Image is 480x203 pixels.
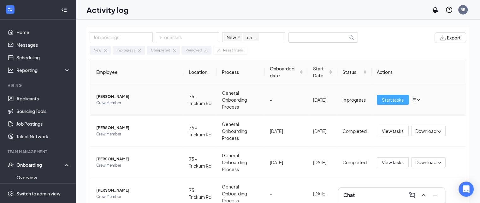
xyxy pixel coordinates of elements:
div: - [270,190,303,197]
a: Home [16,26,70,39]
th: Start Date [308,60,337,84]
div: Hiring [8,83,69,88]
svg: Collapse [61,7,67,13]
a: Sourcing Tools [16,105,70,117]
button: Export [435,32,466,43]
span: Onboarded date [270,65,298,79]
a: Applicants [16,92,70,105]
a: Messages [16,39,70,51]
button: Start tasks [377,95,409,105]
svg: Notifications [431,6,439,14]
span: Crew Member [96,131,179,137]
span: Start Date [313,65,328,79]
a: Talent Network [16,130,70,143]
th: Status [337,60,372,84]
div: [DATE] [313,96,332,103]
svg: Settings [8,190,14,197]
td: 75 - Trickum Rd [184,147,217,178]
div: Completed [342,128,367,134]
span: New [224,33,242,41]
span: Download [415,128,436,134]
button: Minimize [430,190,440,200]
div: Completed [151,47,170,53]
th: Onboarded date [265,60,308,84]
span: Export [447,35,461,40]
span: New [227,34,236,41]
span: View tasks [382,128,404,134]
td: General Onboarding Process [217,116,265,147]
span: [PERSON_NAME] [96,187,179,194]
a: Scheduling [16,51,70,64]
div: Team Management [8,149,69,154]
span: Download [415,159,436,166]
div: In progress [342,96,367,103]
span: + 3 ... [246,34,256,41]
button: ChevronUp [418,190,429,200]
div: Removed [186,47,202,53]
div: In progress [117,47,135,53]
div: [DATE] [270,128,303,134]
svg: UserCheck [8,162,14,168]
span: Crew Member [96,162,179,169]
div: [DATE] [313,128,332,134]
div: - [270,96,303,103]
span: [PERSON_NAME] [96,156,179,162]
div: Reset filters [223,47,243,53]
span: close [237,36,240,39]
div: Completed [342,159,367,166]
td: General Onboarding Process [217,147,265,178]
svg: Analysis [8,67,14,73]
th: Employee [90,60,184,84]
span: down [437,129,441,134]
a: Job Postings [16,117,70,130]
span: View tasks [382,159,404,166]
div: [DATE] [270,159,303,166]
div: RR [460,7,465,12]
div: Open Intercom Messenger [459,182,474,197]
span: down [416,98,421,102]
th: Location [184,60,217,84]
h3: Chat [343,192,355,199]
div: Switch to admin view [16,190,61,197]
svg: ComposeMessage [408,191,416,199]
span: Start tasks [382,96,404,103]
div: Reporting [16,67,71,73]
div: [DATE] [313,159,332,166]
span: [PERSON_NAME] [96,93,179,100]
td: General Onboarding Process [217,84,265,116]
div: Onboarding [16,162,65,168]
svg: MagnifyingGlass [349,35,354,40]
div: New [94,47,101,53]
button: ComposeMessage [407,190,417,200]
span: [PERSON_NAME] [96,125,179,131]
span: + 3 ... [243,33,259,41]
span: Crew Member [96,100,179,106]
span: Crew Member [96,194,179,200]
th: Process [217,60,265,84]
svg: ChevronUp [420,191,427,199]
span: Status [342,69,362,75]
h1: Activity log [86,4,129,15]
th: Actions [372,60,466,84]
span: bars [411,97,416,102]
td: 75 - Trickum Rd [184,84,217,116]
svg: WorkstreamLogo [7,6,13,13]
a: Overview [16,171,70,184]
button: View tasks [377,126,409,136]
td: 75 - Trickum Rd [184,116,217,147]
svg: Minimize [431,191,439,199]
div: [DATE] [313,190,332,197]
button: View tasks [377,157,409,167]
svg: QuestionInfo [445,6,453,14]
span: down [437,161,441,165]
